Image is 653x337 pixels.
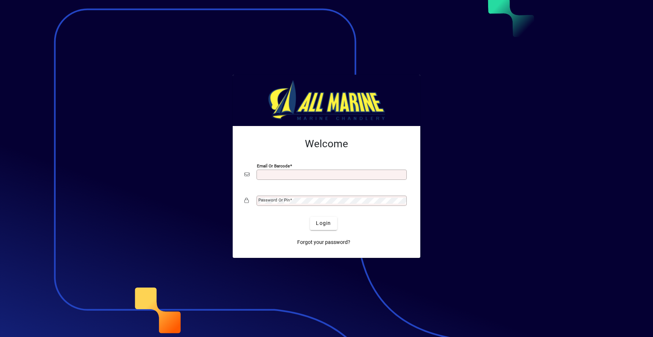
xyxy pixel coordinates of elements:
a: Forgot your password? [294,236,353,249]
mat-label: Email or Barcode [257,163,290,168]
mat-label: Password or Pin [258,197,290,203]
button: Login [310,217,337,230]
span: Forgot your password? [297,238,350,246]
span: Login [316,219,331,227]
h2: Welcome [244,138,409,150]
